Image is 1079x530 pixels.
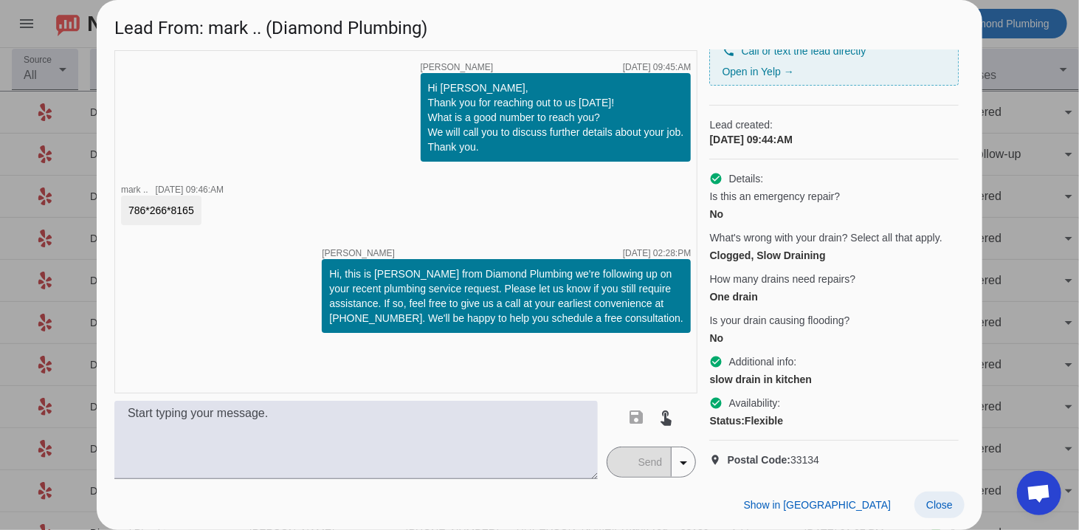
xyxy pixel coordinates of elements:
[727,454,790,466] strong: Postal Code:
[709,372,959,387] div: slow drain in kitchen
[722,66,793,78] a: Open in Yelp →
[728,354,796,369] span: Additional info:
[709,355,723,368] mat-icon: check_circle
[709,172,723,185] mat-icon: check_circle
[709,272,855,286] span: How many drains need repairs?
[128,203,194,218] div: 786*266*8165
[709,289,959,304] div: One drain
[709,396,723,410] mat-icon: check_circle
[914,492,965,518] button: Close
[709,331,959,345] div: No
[709,454,727,466] mat-icon: location_on
[329,266,683,326] div: Hi, this is [PERSON_NAME] from Diamond Plumbing we're following up on your recent plumbing servic...
[709,189,840,204] span: Is this an emergency repair?
[709,117,959,132] span: Lead created:
[709,313,849,328] span: Is your drain causing flooding?
[722,44,735,58] mat-icon: phone
[709,207,959,221] div: No
[121,185,148,195] span: mark ..
[709,230,942,245] span: What's wrong with your drain? Select all that apply.
[709,132,959,147] div: [DATE] 09:44:AM
[428,80,684,154] div: Hi [PERSON_NAME], Thank you for reaching out to us [DATE]! What is a good number to reach you? We...
[709,248,959,263] div: Clogged, Slow Draining
[727,452,819,467] span: 33134
[709,413,959,428] div: Flexible
[156,185,224,194] div: [DATE] 09:46:AM
[658,408,675,426] mat-icon: touch_app
[709,415,744,427] strong: Status:
[623,63,691,72] div: [DATE] 09:45:AM
[741,44,866,58] span: Call or text the lead directly
[728,171,763,186] span: Details:
[732,492,903,518] button: Show in [GEOGRAPHIC_DATA]
[421,63,494,72] span: [PERSON_NAME]
[322,249,395,258] span: [PERSON_NAME]
[623,249,691,258] div: [DATE] 02:28:PM
[728,396,780,410] span: Availability:
[675,454,692,472] mat-icon: arrow_drop_down
[744,499,891,511] span: Show in [GEOGRAPHIC_DATA]
[926,499,953,511] span: Close
[1017,471,1061,515] div: Open chat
